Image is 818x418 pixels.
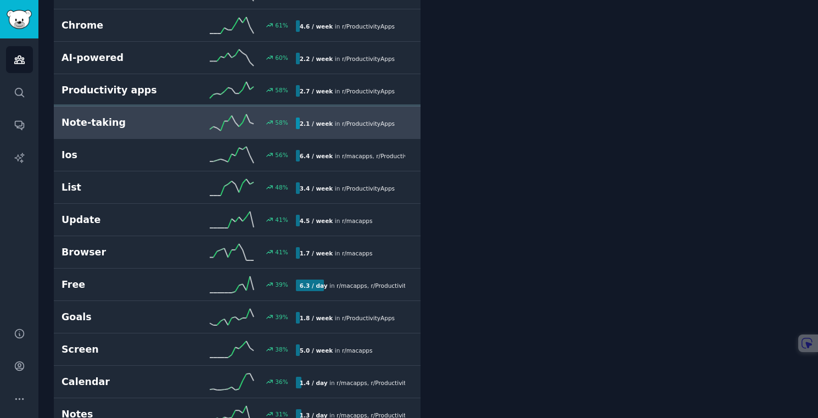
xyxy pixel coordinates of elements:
div: in [296,150,405,161]
span: r/ macapps [337,282,367,289]
div: in [296,344,377,356]
span: r/ ProductivityApps [342,120,395,127]
div: in [296,377,405,388]
h2: Screen [61,343,178,356]
span: r/ macapps [342,218,373,224]
div: 41 % [275,248,288,256]
div: 36 % [275,378,288,386]
h2: List [61,181,178,194]
a: Update41%4.5 / weekin r/macapps [54,204,421,236]
div: 48 % [275,183,288,191]
h2: Goals [61,310,178,324]
a: List48%3.4 / weekin r/ProductivityApps [54,171,421,204]
a: Calendar36%1.4 / dayin r/macapps,r/ProductivityApps [54,366,421,398]
div: 60 % [275,54,288,62]
b: 2.2 / week [300,55,333,62]
div: 31 % [275,410,288,418]
a: Productivity apps58%2.7 / weekin r/ProductivityApps [54,74,421,107]
a: Note-taking58%2.1 / weekin r/ProductivityApps [54,107,421,139]
a: Browser41%1.7 / weekin r/macapps [54,236,421,269]
h2: Browser [61,246,178,259]
span: r/ ProductivityApps [342,88,395,94]
span: r/ macapps [342,153,373,159]
h2: Note-taking [61,116,178,130]
span: r/ macapps [342,347,373,354]
b: 2.7 / week [300,88,333,94]
div: in [296,20,399,32]
b: 1.7 / week [300,250,333,257]
div: in [296,182,399,194]
span: r/ ProductivityApps [371,380,423,386]
span: r/ ProductivityApps [342,185,395,192]
span: r/ ProductivityApps [342,23,395,30]
h2: Calendar [61,375,178,389]
div: 38 % [275,345,288,353]
b: 2.1 / week [300,120,333,127]
img: GummySearch logo [7,10,32,29]
span: r/ macapps [337,380,367,386]
span: , [367,282,369,289]
a: Screen38%5.0 / weekin r/macapps [54,333,421,366]
span: , [367,380,369,386]
span: r/ macapps [342,250,373,257]
h2: Productivity apps [61,83,178,97]
h2: Update [61,213,178,227]
div: in [296,215,377,226]
div: in [296,118,399,129]
div: 58 % [275,86,288,94]
div: 61 % [275,21,288,29]
a: Goals39%1.8 / weekin r/ProductivityApps [54,301,421,333]
a: AI-powered60%2.2 / weekin r/ProductivityApps [54,42,421,74]
b: 4.6 / week [300,23,333,30]
div: 39 % [275,281,288,288]
div: in [296,53,399,64]
b: 6.4 / week [300,153,333,159]
b: 4.5 / week [300,218,333,224]
a: Free39%6.3 / dayin r/macapps,r/ProductivityApps [54,269,421,301]
h2: Free [61,278,178,292]
b: 3.4 / week [300,185,333,192]
b: 1.4 / day [300,380,328,386]
div: 41 % [275,216,288,224]
div: in [296,85,399,97]
span: r/ ProductivityApps [376,153,429,159]
div: in [296,280,405,291]
a: Ios56%6.4 / weekin r/macapps,r/ProductivityApps [54,139,421,171]
span: , [372,153,374,159]
h2: AI-powered [61,51,178,65]
div: 58 % [275,119,288,126]
b: 1.8 / week [300,315,333,321]
span: r/ ProductivityApps [371,282,423,289]
h2: Ios [61,148,178,162]
b: 5.0 / week [300,347,333,354]
div: in [296,247,377,259]
div: 56 % [275,151,288,159]
span: r/ ProductivityApps [342,55,395,62]
h2: Chrome [61,19,178,32]
div: in [296,312,399,324]
span: r/ ProductivityApps [342,315,395,321]
div: 39 % [275,313,288,321]
b: 6.3 / day [300,282,328,289]
a: Chrome61%4.6 / weekin r/ProductivityApps [54,9,421,42]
